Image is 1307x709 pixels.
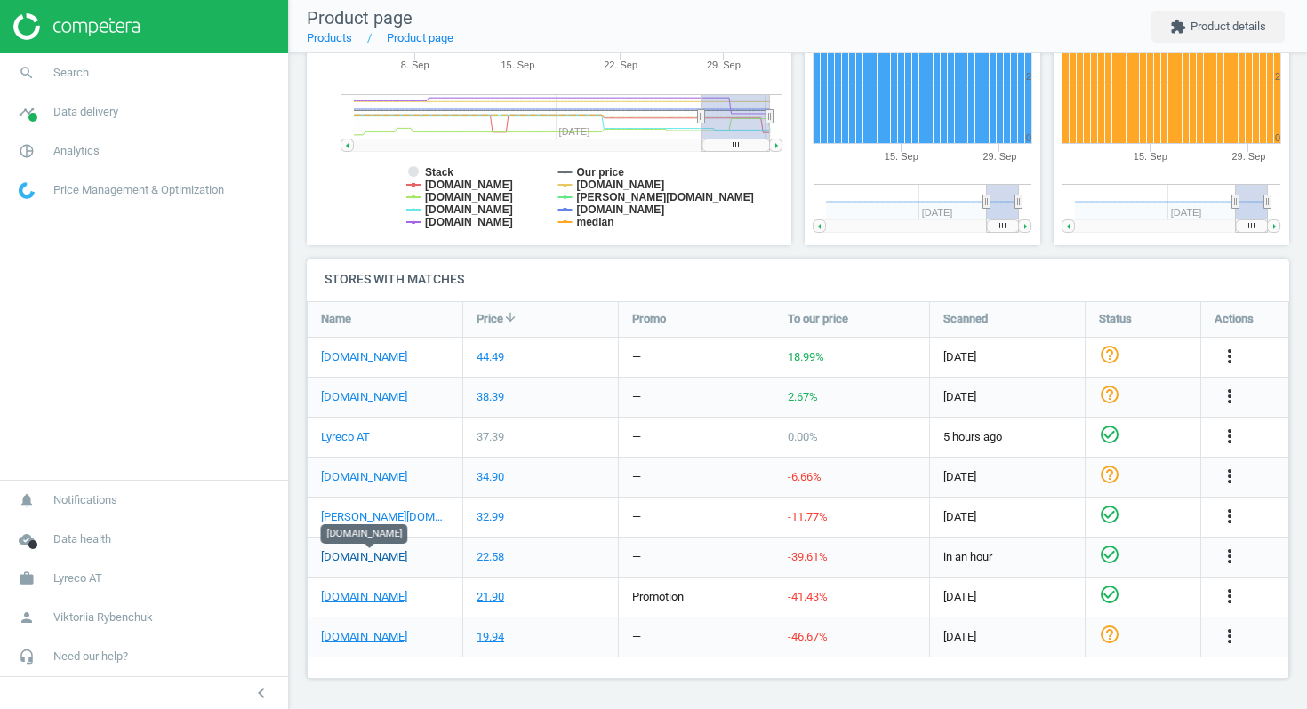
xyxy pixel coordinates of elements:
a: [PERSON_NAME][DOMAIN_NAME] [321,509,449,525]
span: -11.77 % [788,510,828,523]
i: arrow_downward [503,310,517,324]
text: 0 [1275,132,1280,143]
i: more_vert [1219,586,1240,607]
span: [DATE] [943,469,1071,485]
tspan: median [577,216,614,228]
span: [DATE] [943,509,1071,525]
span: Search [53,65,89,81]
button: more_vert [1219,426,1240,449]
span: Data delivery [53,104,118,120]
i: more_vert [1219,546,1240,567]
button: more_vert [1219,386,1240,409]
tspan: 22. Sep [604,60,637,70]
div: — [632,549,641,565]
img: wGWNvw8QSZomAAAAABJRU5ErkJggg== [19,182,35,199]
span: 18.99 % [788,350,824,363]
button: more_vert [1219,625,1240,649]
a: [DOMAIN_NAME] [321,589,407,605]
span: -39.61 % [788,550,828,563]
i: notifications [10,483,44,517]
i: more_vert [1219,466,1240,487]
tspan: [PERSON_NAME][DOMAIN_NAME] [577,191,754,203]
text: 0 [1026,132,1031,143]
tspan: [DOMAIN_NAME] [425,179,513,191]
tspan: [DOMAIN_NAME] [577,203,665,216]
button: more_vert [1219,546,1240,569]
tspan: 15. Sep [885,151,918,162]
i: extension [1170,19,1186,35]
span: Scanned [943,311,988,327]
i: help_outline [1099,624,1120,645]
div: — [632,509,641,525]
tspan: 29. Sep [982,151,1016,162]
i: more_vert [1219,625,1240,647]
span: Viktoriia Rybenchuk [53,609,153,625]
span: Price [477,311,503,327]
button: more_vert [1219,346,1240,369]
div: 34.90 [477,469,504,485]
i: help_outline [1099,344,1120,365]
a: [DOMAIN_NAME] [321,389,407,405]
i: headset_mic [10,640,44,673]
tspan: [DOMAIN_NAME] [425,191,513,203]
text: 2 [1026,71,1031,82]
div: — [632,629,641,645]
tspan: [DOMAIN_NAME] [425,203,513,216]
i: more_vert [1219,506,1240,527]
tspan: 15. Sep [501,60,534,70]
i: timeline [10,95,44,129]
div: 21.90 [477,589,504,605]
span: To our price [788,311,848,327]
div: [DOMAIN_NAME] [321,524,408,544]
span: promotion [632,590,684,603]
span: -41.43 % [788,590,828,603]
span: [DATE] [943,629,1071,645]
div: — [632,429,641,445]
tspan: 8. Sep [401,60,429,70]
button: more_vert [1219,466,1240,489]
i: check_circle_outline [1099,544,1120,565]
span: Price Management & Optimization [53,182,224,198]
span: Actions [1215,311,1254,327]
a: [DOMAIN_NAME] [321,549,407,565]
tspan: [DOMAIN_NAME] [425,216,513,228]
span: Promo [632,311,666,327]
i: pie_chart_outlined [10,134,44,168]
span: -46.67 % [788,630,828,643]
button: more_vert [1219,586,1240,609]
div: 44.49 [477,349,504,365]
span: Product page [307,7,413,28]
div: 38.39 [477,389,504,405]
h4: Stores with matches [307,259,1289,300]
i: more_vert [1219,386,1240,407]
tspan: 29. Sep [707,60,741,70]
span: [DATE] [943,589,1071,605]
i: search [10,56,44,90]
i: help_outline [1099,384,1120,405]
a: [DOMAIN_NAME] [321,469,407,485]
text: 2 [1275,71,1280,82]
div: 37.39 [477,429,504,445]
i: check_circle_outline [1099,504,1120,525]
i: help_outline [1099,464,1120,485]
tspan: Our price [577,166,625,179]
tspan: Stack [425,166,453,179]
a: Product page [387,31,453,44]
div: — [632,349,641,365]
span: [DATE] [943,389,1071,405]
span: Notifications [53,492,117,508]
i: cloud_done [10,522,44,556]
button: extensionProduct details [1151,11,1285,43]
button: chevron_left [239,681,284,705]
div: — [632,469,641,485]
i: work [10,562,44,595]
span: Status [1099,311,1132,327]
img: ajHJNr6hYgQAAAAASUVORK5CYII= [13,13,140,40]
tspan: 15. Sep [1134,151,1167,162]
div: — [632,389,641,405]
span: Data health [53,531,111,547]
span: Need our help? [53,649,128,665]
tspan: 29. Sep [1231,151,1265,162]
a: Products [307,31,352,44]
tspan: [DOMAIN_NAME] [577,179,665,191]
